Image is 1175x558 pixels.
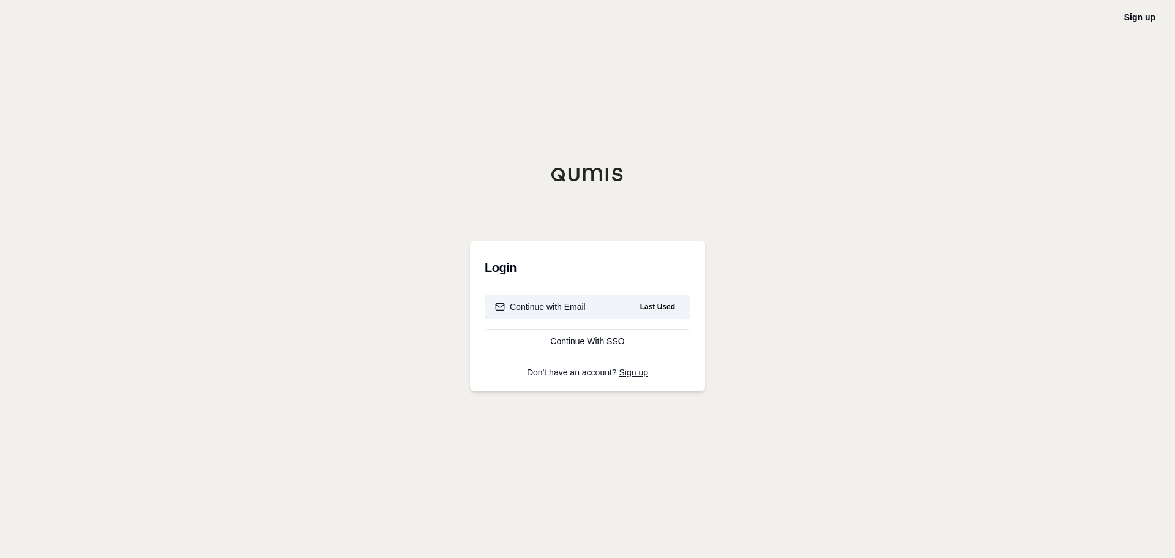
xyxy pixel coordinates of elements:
[485,368,690,377] p: Don't have an account?
[495,335,680,347] div: Continue With SSO
[485,329,690,353] a: Continue With SSO
[619,368,648,377] a: Sign up
[495,301,586,313] div: Continue with Email
[551,167,624,182] img: Qumis
[635,300,680,314] span: Last Used
[485,295,690,319] button: Continue with EmailLast Used
[485,255,690,280] h3: Login
[1124,12,1155,22] a: Sign up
